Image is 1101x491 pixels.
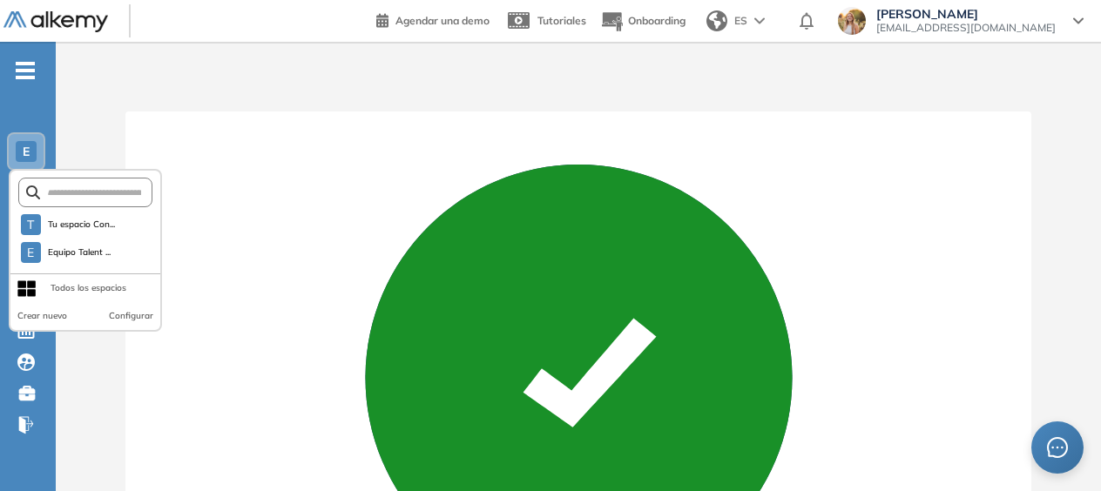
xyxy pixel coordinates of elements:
[1046,436,1068,458] span: message
[628,14,686,27] span: Onboarding
[23,145,30,158] span: E
[376,9,490,30] a: Agendar una demo
[48,245,111,259] span: Equipo Talent ...
[51,281,126,295] div: Todos los espacios
[27,218,34,232] span: T
[27,245,34,259] span: E
[876,7,1056,21] span: [PERSON_NAME]
[537,14,586,27] span: Tutoriales
[754,17,765,24] img: arrow
[706,10,727,31] img: world
[876,21,1056,35] span: [EMAIL_ADDRESS][DOMAIN_NAME]
[16,69,35,72] i: -
[395,14,490,27] span: Agendar una demo
[17,309,67,323] button: Crear nuevo
[600,3,686,40] button: Onboarding
[48,218,116,232] span: Tu espacio Con...
[109,309,153,323] button: Configurar
[3,11,108,33] img: Logo
[734,13,747,29] span: ES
